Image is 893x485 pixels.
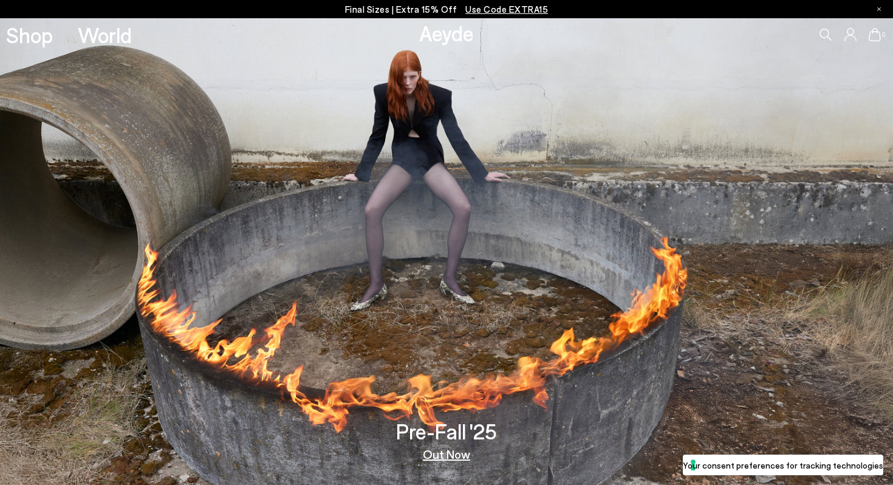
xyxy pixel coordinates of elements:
[78,24,132,46] a: World
[6,24,53,46] a: Shop
[683,459,883,472] label: Your consent preferences for tracking technologies
[683,455,883,475] button: Your consent preferences for tracking technologies
[423,448,470,460] a: Out Now
[465,4,548,15] span: Navigate to /collections/ss25-final-sizes
[869,28,881,41] a: 0
[396,421,497,442] h3: Pre-Fall '25
[419,20,474,46] a: Aeyde
[881,32,887,38] span: 0
[345,2,549,17] p: Final Sizes | Extra 15% Off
